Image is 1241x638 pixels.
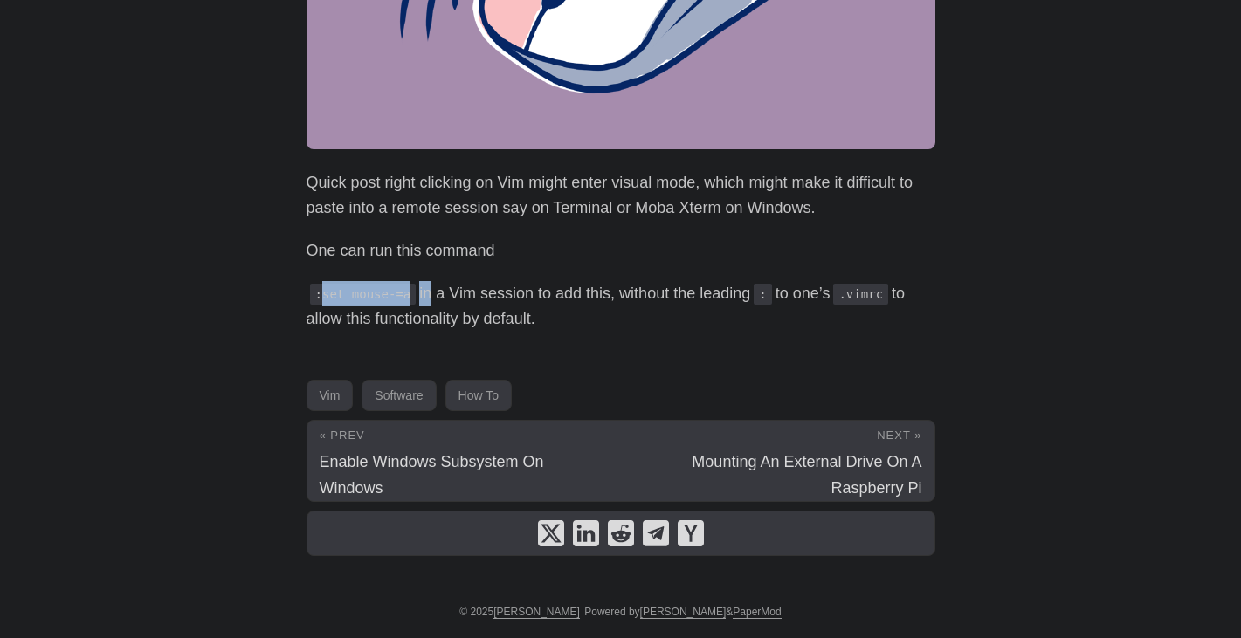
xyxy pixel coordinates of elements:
[307,281,935,332] p: in a Vim session to add this, without the leading to one’s to allow this functionality by default.
[584,606,781,618] span: Powered by &
[621,421,934,501] a: Next » Mounting An External Drive On A Raspberry Pi
[754,284,771,305] code: :
[538,520,564,546] a: share How To Right Click To Paste In Vim on x
[733,606,781,619] a: PaperMod
[833,284,888,305] code: .vimrc
[320,429,365,442] span: « Prev
[877,429,921,442] span: Next »
[445,380,512,411] a: How To
[573,520,599,546] a: share How To Right Click To Paste In Vim on linkedin
[608,520,634,546] a: share How To Right Click To Paste In Vim on reddit
[320,453,544,497] span: Enable Windows Subsystem On Windows
[307,380,354,411] a: Vim
[307,238,935,264] p: One can run this command
[310,284,417,305] code: :set mouse-=a
[307,421,621,501] a: « Prev Enable Windows Subsystem On Windows
[362,380,436,411] a: Software
[678,520,704,546] a: share How To Right Click To Paste In Vim on ycombinator
[459,606,580,618] span: © 2025
[640,606,727,619] a: [PERSON_NAME]
[307,170,935,221] p: Quick post right clicking on Vim might enter visual mode, which might make it difficult to paste ...
[493,606,580,619] a: [PERSON_NAME]
[643,520,669,546] a: share How To Right Click To Paste In Vim on telegram
[692,453,921,497] span: Mounting An External Drive On A Raspberry Pi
